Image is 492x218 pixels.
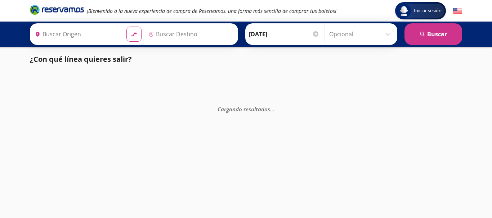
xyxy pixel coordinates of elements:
span: . [273,105,274,112]
input: Elegir Fecha [249,25,319,43]
input: Buscar Origen [32,25,121,43]
button: Buscar [404,23,462,45]
span: . [272,105,273,112]
em: ¡Bienvenido a la nueva experiencia de compra de Reservamos, una forma más sencilla de comprar tus... [87,8,336,14]
button: English [453,6,462,15]
span: . [270,105,272,112]
input: Opcional [329,25,394,43]
i: Brand Logo [30,4,84,15]
input: Buscar Destino [146,25,234,43]
span: Iniciar sesión [411,7,444,14]
a: Brand Logo [30,4,84,17]
p: ¿Con qué línea quieres salir? [30,54,132,65]
em: Cargando resultados [218,105,274,112]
